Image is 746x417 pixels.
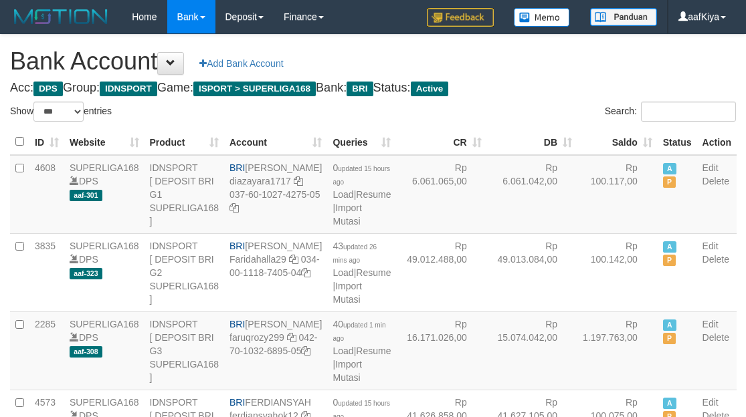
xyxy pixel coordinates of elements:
[396,233,486,311] td: Rp 49.012.488,00
[145,155,225,234] td: IDNSPORT [ DEPOSIT BRI G1 SUPERLIGA168 ]
[145,233,225,311] td: IDNSPORT [ DEPOSIT BRI G2 SUPERLIGA168 ]
[333,162,391,227] span: | |
[229,254,286,265] a: Faridahalla29
[333,189,353,200] a: Load
[333,281,361,305] a: Import Mutasi
[487,233,577,311] td: Rp 49.013.084,00
[703,254,729,265] a: Delete
[396,129,486,155] th: CR: activate to sort column ascending
[703,332,729,343] a: Delete
[191,52,292,75] a: Add Bank Account
[487,129,577,155] th: DB: activate to sort column ascending
[333,165,390,186] span: updated 15 hours ago
[356,189,391,200] a: Resume
[10,7,112,27] img: MOTION_logo.png
[697,129,737,155] th: Action
[333,241,377,265] span: 43
[577,155,658,234] td: Rp 100.117,00
[70,268,102,279] span: aaf-323
[396,311,486,390] td: Rp 16.171.026,00
[577,129,658,155] th: Saldo: activate to sort column ascending
[70,346,102,358] span: aaf-308
[333,267,353,278] a: Load
[229,176,291,186] a: diazayara1717
[333,243,377,264] span: updated 26 mins ago
[663,319,676,331] span: Active
[64,311,145,390] td: DPS
[10,48,736,75] h1: Bank Account
[229,202,239,213] a: Copy 037601027427505 to clipboard
[333,241,391,305] span: | |
[10,102,112,122] label: Show entries
[411,82,449,96] span: Active
[333,345,353,356] a: Load
[70,397,139,408] a: SUPERLIGA168
[70,190,102,201] span: aaf-301
[33,102,84,122] select: Showentries
[333,319,391,383] span: | |
[641,102,736,122] input: Search:
[29,129,64,155] th: ID: activate to sort column ascending
[333,202,361,227] a: Import Mutasi
[224,129,327,155] th: Account: activate to sort column ascending
[64,233,145,311] td: DPS
[356,345,391,356] a: Resume
[289,254,298,265] a: Copy Faridahalla29 to clipboard
[577,233,658,311] td: Rp 100.142,00
[145,311,225,390] td: IDNSPORT [ DEPOSIT BRI G3 SUPERLIGA168 ]
[229,162,245,173] span: BRI
[333,321,385,342] span: updated 1 min ago
[193,82,316,96] span: ISPORT > SUPERLIGA168
[487,155,577,234] td: Rp 6.061.042,00
[577,311,658,390] td: Rp 1.197.763,00
[703,176,729,186] a: Delete
[663,163,676,174] span: Active
[301,345,310,356] a: Copy 042701032689505 to clipboard
[333,162,390,186] span: 0
[100,82,157,96] span: IDNSPORT
[703,162,719,173] a: Edit
[663,241,676,253] span: Active
[64,155,145,234] td: DPS
[224,155,327,234] td: [PERSON_NAME] 037-60-1027-4275-05
[229,332,284,343] a: faruqrozy299
[224,311,327,390] td: [PERSON_NAME] 042-70-1032-6895-05
[663,398,676,409] span: Active
[703,319,719,329] a: Edit
[356,267,391,278] a: Resume
[29,155,64,234] td: 4608
[145,129,225,155] th: Product: activate to sort column ascending
[229,319,245,329] span: BRI
[229,241,245,251] span: BRI
[663,333,676,344] span: Paused
[29,311,64,390] td: 2285
[514,8,570,27] img: Button%20Memo.svg
[70,319,139,329] a: SUPERLIGA168
[333,359,361,383] a: Import Mutasi
[224,233,327,311] td: [PERSON_NAME] 034-00-1118-7405-04
[347,82,373,96] span: BRI
[703,241,719,251] a: Edit
[663,255,676,266] span: Paused
[29,233,64,311] td: 3835
[70,162,139,173] a: SUPERLIGA168
[658,129,697,155] th: Status
[663,176,676,188] span: Paused
[605,102,736,122] label: Search:
[229,397,245,408] span: BRI
[333,319,385,343] span: 40
[294,176,303,186] a: Copy diazayara1717 to clipboard
[301,267,310,278] a: Copy 034001118740504 to clipboard
[396,155,486,234] td: Rp 6.061.065,00
[590,8,657,26] img: panduan.png
[327,129,396,155] th: Queries: activate to sort column ascending
[64,129,145,155] th: Website: activate to sort column ascending
[287,332,296,343] a: Copy faruqrozy299 to clipboard
[70,241,139,251] a: SUPERLIGA168
[487,311,577,390] td: Rp 15.074.042,00
[33,82,63,96] span: DPS
[427,8,494,27] img: Feedback.jpg
[10,82,736,95] h4: Acc: Group: Game: Bank: Status:
[703,397,719,408] a: Edit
